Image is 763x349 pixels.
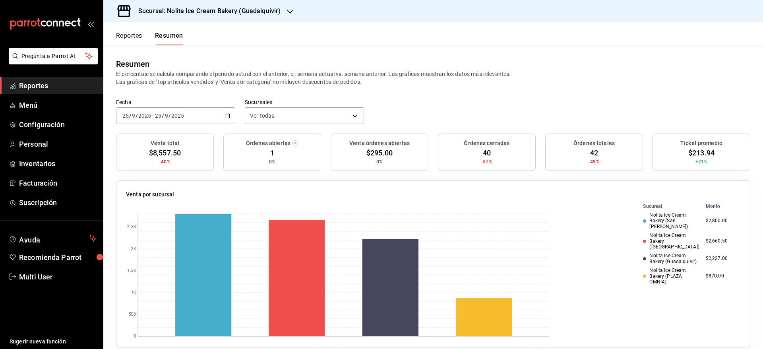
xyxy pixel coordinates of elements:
h3: Órdenes totales [573,139,615,147]
span: - [152,112,154,119]
div: Nolita Ice Cream Bakery (Guadalquivir) [643,253,699,264]
input: -- [132,112,136,119]
div: navigation tabs [116,32,183,45]
td: $2,800.00 [703,211,740,231]
text: 1.5K [127,269,136,273]
span: 40 [483,147,491,158]
td: $2,660.50 [703,231,740,251]
input: -- [122,112,129,119]
span: Ver todas [250,112,274,120]
span: Configuración [19,119,97,130]
span: -49% [589,158,600,165]
h3: Sucursal: Nolita Ice Cream Bakery (Guadalquivir) [132,6,281,16]
button: open_drawer_menu [87,21,94,27]
div: Resumen [116,58,149,70]
p: Venta por sucursal [126,190,174,199]
span: Pregunta a Parrot AI [21,52,85,60]
button: Resumen [155,32,183,45]
span: Menú [19,100,97,111]
span: 42 [590,147,598,158]
button: Reportes [116,32,142,45]
text: 500 [129,312,136,317]
span: $213.94 [688,147,715,158]
input: -- [155,112,162,119]
div: Nolita Ice Cream Bakery (San [PERSON_NAME]) [643,212,699,229]
h3: Órdenes abiertas [246,139,290,147]
span: Sugerir nueva función [10,337,97,346]
span: Suscripción [19,197,97,208]
button: Pregunta a Parrot AI [9,48,98,64]
span: -40% [159,158,170,165]
td: $2,227.00 [703,251,740,266]
p: El porcentaje se calcula comparando el período actual con el anterior, ej. semana actual vs. sema... [116,70,750,86]
h3: Venta total [151,139,179,147]
div: Nolita Ice Cream Bakery (PLAZA OMNIA) [643,268,699,285]
span: +21% [695,158,708,165]
span: Reportes [19,80,97,91]
text: 1K [131,291,136,295]
span: / [162,112,164,119]
span: / [168,112,171,119]
td: $870.00 [703,266,740,286]
span: / [136,112,138,119]
div: Nolita Ice Cream Bakery ([GEOGRAPHIC_DATA]) [643,233,699,250]
text: 2K [131,247,136,251]
a: Pregunta a Parrot AI [6,58,98,66]
label: Fecha [116,99,235,105]
text: 2.5K [127,225,136,229]
span: Recomienda Parrot [19,252,97,263]
input: ---- [138,112,151,119]
span: Ayuda [19,234,86,243]
span: Inventarios [19,158,97,169]
span: 0% [376,158,383,165]
span: Facturación [19,178,97,188]
span: 0% [269,158,275,165]
text: 0 [134,334,136,339]
span: $295.00 [366,147,393,158]
th: Monto [703,202,740,211]
h3: Venta órdenes abiertas [349,139,410,147]
span: / [129,112,132,119]
th: Sucursal [630,202,702,211]
input: ---- [171,112,184,119]
input: -- [165,112,168,119]
label: Sucursales [245,99,364,105]
h3: Ticket promedio [680,139,722,147]
span: $8,557.50 [149,147,181,158]
h3: Órdenes cerradas [464,139,509,147]
span: 1 [270,147,274,158]
span: Personal [19,139,97,149]
span: Multi User [19,271,97,282]
span: -51% [481,158,492,165]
